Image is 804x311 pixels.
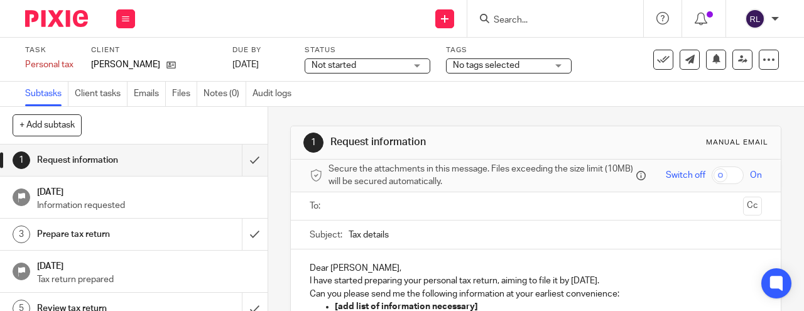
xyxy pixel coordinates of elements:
h1: Request information [37,151,165,170]
h1: Request information [330,136,563,149]
label: Client [91,45,217,55]
span: [DATE] [232,60,259,69]
span: Not started [312,61,356,70]
input: Search [492,15,606,26]
div: Manual email [706,138,768,148]
button: Cc [743,197,762,216]
h1: [DATE] [37,257,255,273]
div: 3 [13,226,30,243]
span: Switch off [666,169,705,182]
label: Status [305,45,430,55]
p: [PERSON_NAME] [91,58,160,71]
p: Information requested [37,199,255,212]
label: Tags [446,45,572,55]
a: Emails [134,82,166,106]
label: Due by [232,45,289,55]
a: Audit logs [253,82,298,106]
p: I have started preparing your personal tax return, aiming to file it by [DATE]. [310,275,762,287]
div: Personal tax [25,58,75,71]
a: Subtasks [25,82,68,106]
div: 1 [303,133,323,153]
img: svg%3E [745,9,765,29]
a: Files [172,82,197,106]
span: Secure the attachments in this message. Files exceeding the size limit (10MB) will be secured aut... [329,163,633,188]
div: 1 [13,151,30,169]
p: Dear [PERSON_NAME], [310,262,762,275]
strong: [add list of information necessary] [335,302,478,311]
img: Pixie [25,10,88,27]
span: On [750,169,762,182]
label: Task [25,45,75,55]
p: Can you please send me the following information at your earliest convenience: [310,288,762,300]
label: Subject: [310,229,342,241]
p: Tax return prepared [37,273,255,286]
button: + Add subtask [13,114,82,136]
label: To: [310,200,323,212]
h1: [DATE] [37,183,255,199]
a: Notes (0) [204,82,246,106]
a: Client tasks [75,82,128,106]
span: No tags selected [453,61,519,70]
h1: Prepare tax return [37,225,165,244]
